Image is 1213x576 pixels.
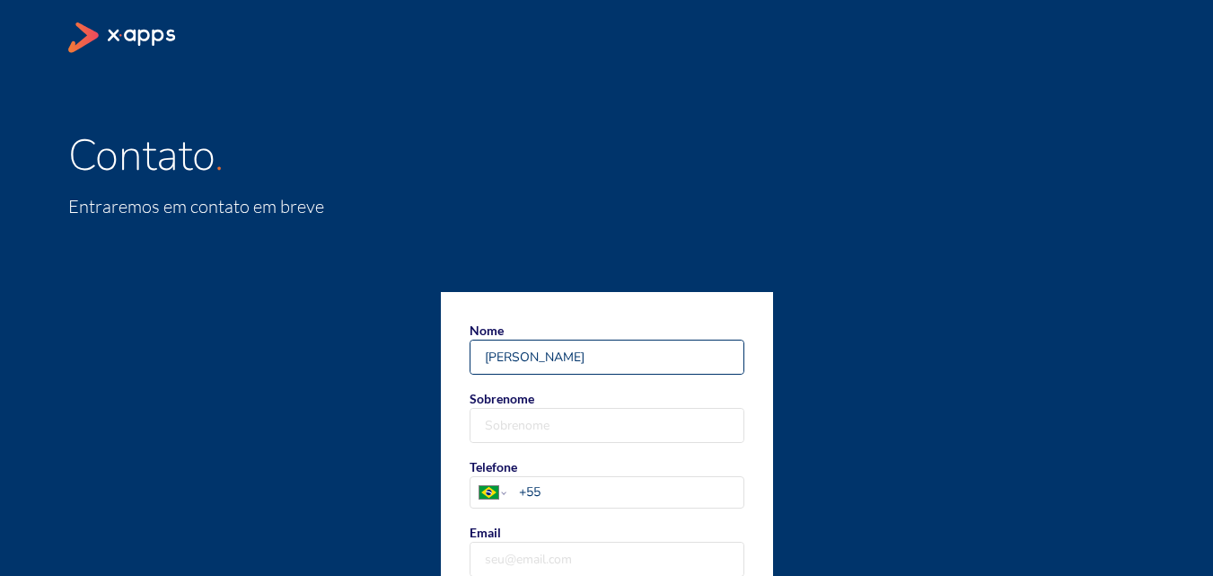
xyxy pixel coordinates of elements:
[68,195,324,217] span: Entraremos em contato em breve
[519,483,743,501] input: TelefonePhone number country
[470,321,744,375] label: Nome
[470,389,744,443] label: Sobrenome
[470,409,743,442] input: Sobrenome
[470,543,743,576] input: Email
[470,457,744,509] label: Telefone
[68,126,215,185] span: Contato
[470,341,743,374] input: Nome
